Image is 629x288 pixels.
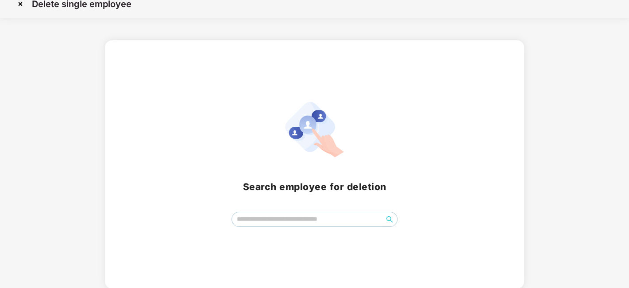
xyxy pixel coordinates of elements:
[382,212,397,226] button: search
[285,102,344,157] img: svg+xml;base64,PHN2ZyB4bWxucz0iaHR0cDovL3d3dy53My5vcmcvMjAwMC9zdmciIHhtbG5zOnhsaW5rPSJodHRwOi8vd3...
[116,179,513,194] h2: Search employee for deletion
[382,216,397,223] span: search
